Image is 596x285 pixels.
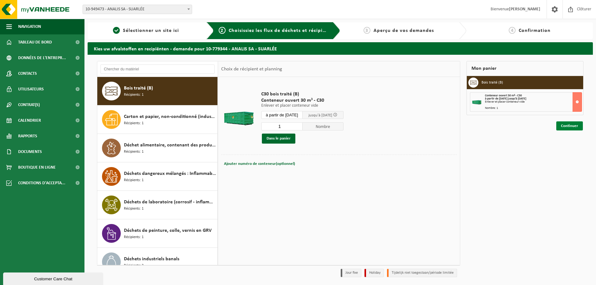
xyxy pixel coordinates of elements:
div: Mon panier [466,61,583,76]
span: Choisissiez les flux de déchets et récipients [229,28,333,33]
span: Sélectionner un site ici [123,28,179,33]
span: Rapports [18,128,37,144]
span: Bois traité (B) [124,84,153,92]
li: Jour fixe [341,269,361,277]
li: Holiday [364,269,384,277]
button: Dans le panier [262,134,295,144]
span: 4 [509,27,516,34]
span: Déchets de laboratoire (corrosif - inflammable) [124,198,216,206]
span: Données de l'entrepr... [18,50,66,66]
span: Boutique en ligne [18,160,56,175]
span: jusqu'à [DATE] [308,113,332,117]
span: Récipients: 3 [124,263,144,269]
strong: à partir de [DATE] jusqu'à [DATE] [485,97,526,100]
span: Déchet alimentaire, contenant des produits d'origine animale, non emballé, catégorie 3 [124,141,216,149]
span: Ajouter numéro de conteneur(optionnel) [224,162,295,166]
div: Enlever et placer conteneur vide [485,100,582,104]
p: Enlever et placer conteneur vide [261,104,344,108]
span: Déchets dangereux mélangés : Inflammable - Corrosif [124,170,216,177]
span: Aperçu de vos demandes [374,28,434,33]
a: Continuer [556,121,583,130]
span: Carton et papier, non-conditionné (industriel) [124,113,216,120]
span: Contacts [18,66,37,81]
span: Conteneur ouvert 30 m³ - C30 [261,97,344,104]
li: Tijdelijk niet toegestaan/période limitée [387,269,457,277]
button: Déchet alimentaire, contenant des produits d'origine animale, non emballé, catégorie 3 Récipients: 1 [97,134,218,162]
span: Récipients: 1 [124,120,144,126]
span: Documents [18,144,42,160]
span: Utilisateurs [18,81,44,97]
input: Chercher du matériel [100,64,215,74]
span: Nombre [303,122,344,130]
span: 10-949473 - ANALIS SA - SUARLÉE [83,5,192,14]
span: Récipients: 1 [124,234,144,240]
span: C30 bois traité (B) [261,91,344,97]
span: 1 [113,27,120,34]
button: Déchets de peinture, colle, vernis en GRV Récipients: 1 [97,219,218,248]
span: 3 [364,27,370,34]
div: Nombre: 1 [485,107,582,110]
span: Récipients: 1 [124,206,144,212]
span: Récipients: 1 [124,92,144,98]
strong: [PERSON_NAME] [509,7,540,12]
span: 2 [219,27,226,34]
span: Calendrier [18,113,41,128]
div: Choix de récipient et planning [218,61,285,77]
span: Navigation [18,19,41,34]
iframe: chat widget [3,271,104,285]
button: Déchets industriels banals Récipients: 3 [97,248,218,276]
span: Récipients: 1 [124,149,144,155]
span: Tableau de bord [18,34,52,50]
span: Déchets industriels banals [124,255,179,263]
span: Récipients: 1 [124,177,144,183]
input: Sélectionnez date [261,111,303,119]
span: Confirmation [519,28,551,33]
h2: Kies uw afvalstoffen en recipiënten - demande pour 10-779344 - ANALIS SA - SUARLÉE [88,42,593,54]
button: Carton et papier, non-conditionné (industriel) Récipients: 1 [97,105,218,134]
span: Conteneur ouvert 30 m³ - C30 [485,94,522,97]
button: Déchets de laboratoire (corrosif - inflammable) Récipients: 1 [97,191,218,219]
span: Contrat(s) [18,97,40,113]
button: Ajouter numéro de conteneur(optionnel) [223,160,296,168]
a: 1Sélectionner un site ici [91,27,201,34]
span: Déchets de peinture, colle, vernis en GRV [124,227,211,234]
button: Déchets dangereux mélangés : Inflammable - Corrosif Récipients: 1 [97,162,218,191]
span: Conditions d'accepta... [18,175,65,191]
h3: Bois traité (B) [481,78,503,88]
button: Bois traité (B) Récipients: 1 [97,77,218,105]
